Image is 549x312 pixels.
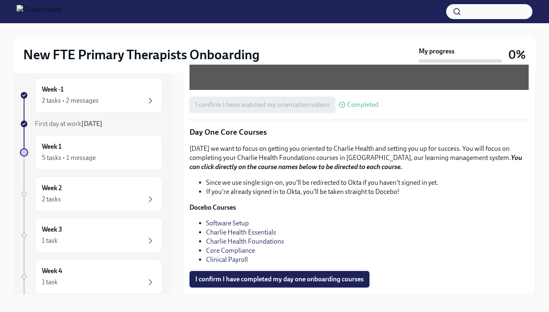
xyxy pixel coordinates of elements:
[189,271,369,288] button: I confirm I have completed my day one onboarding courses
[419,47,454,56] strong: My progress
[206,247,255,254] a: Core Compliance
[189,154,522,171] strong: You can click directly on the course names below to be directed to each course.
[206,256,248,264] a: Clinical Payroll
[195,275,364,283] span: I confirm I have completed my day one onboarding courses
[206,187,529,196] li: If you're already signed in to Okta, you'll be taken straight to Docebo!
[23,46,260,63] h2: New FTE Primary Therapists Onboarding
[189,127,529,138] p: Day One Core Courses
[42,195,61,204] div: 2 tasks
[42,278,58,287] div: 1 task
[508,47,526,62] h3: 0%
[206,237,284,245] a: Charlie Health Foundations
[189,144,529,172] p: [DATE] we want to focus on getting you oriented to Charlie Health and setting you up for success....
[20,135,163,170] a: Week 15 tasks • 1 message
[20,177,163,211] a: Week 22 tasks
[206,228,276,236] a: Charlie Health Essentials
[42,266,62,276] h6: Week 4
[42,236,58,245] div: 1 task
[206,178,529,187] li: Since we use single sign-on, you'll be redirected to Okta if you haven't signed in yet.
[42,184,62,193] h6: Week 2
[20,218,163,253] a: Week 31 task
[42,85,63,94] h6: Week -1
[42,96,99,105] div: 2 tasks • 2 messages
[42,142,61,151] h6: Week 1
[35,120,102,128] span: First day at work
[20,259,163,294] a: Week 41 task
[206,219,249,227] a: Software Setup
[20,78,163,113] a: Week -12 tasks • 2 messages
[17,5,63,18] img: CharlieHealth
[347,102,379,108] span: Completed
[20,119,163,128] a: First day at work[DATE]
[81,120,102,128] strong: [DATE]
[42,153,96,162] div: 5 tasks • 1 message
[42,225,62,234] h6: Week 3
[189,203,236,211] strong: Docebo Courses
